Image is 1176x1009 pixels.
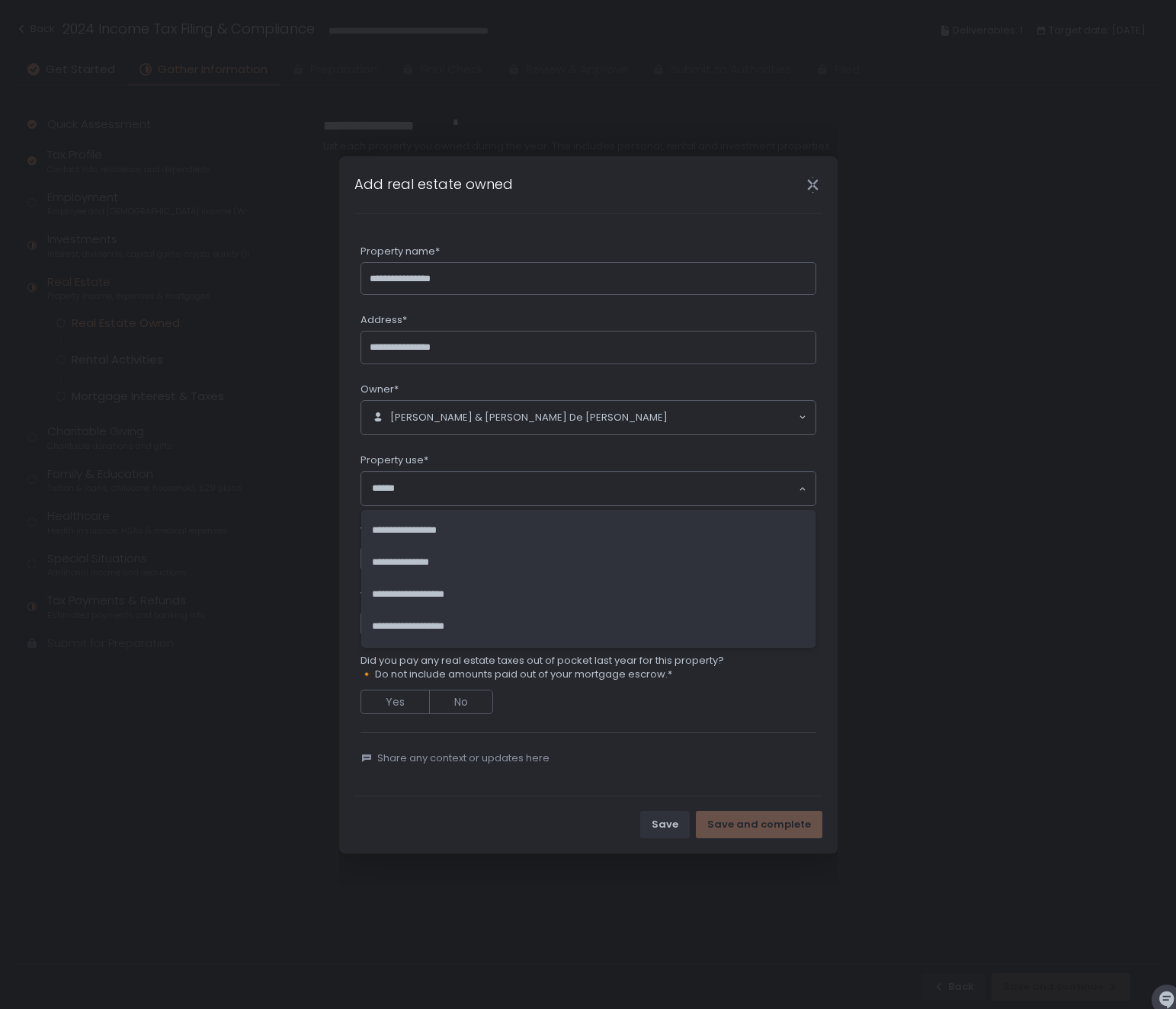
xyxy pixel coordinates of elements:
div: Close [789,176,838,194]
button: Yes [360,690,429,714]
span: Did you pay any real estate taxes out of pocket last year for this property? [360,654,724,668]
button: No [429,546,493,571]
span: Property name* [360,245,440,258]
button: No [429,611,493,636]
div: Search for option [361,401,816,434]
button: Yes [360,546,429,571]
div: Search for option [361,472,816,505]
span: [PERSON_NAME] & [PERSON_NAME] De [PERSON_NAME] [390,411,668,424]
span: Was this property acquired during the year?* [360,589,584,603]
input: Search for option [372,481,797,496]
span: Address* [360,313,407,327]
button: Save [640,811,690,838]
span: Share any context or updates here [377,751,550,765]
span: Owner* [360,383,399,396]
span: Was this property sold during the year?* [360,524,559,538]
button: Yes [360,611,429,636]
h1: Add real estate owned [354,174,513,194]
div: Save [652,818,678,831]
span: Property use* [360,453,428,467]
input: Search for option [668,410,797,425]
button: No [429,690,493,714]
span: 🔸 Do not include amounts paid out of your mortgage escrow.* [360,668,724,681]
